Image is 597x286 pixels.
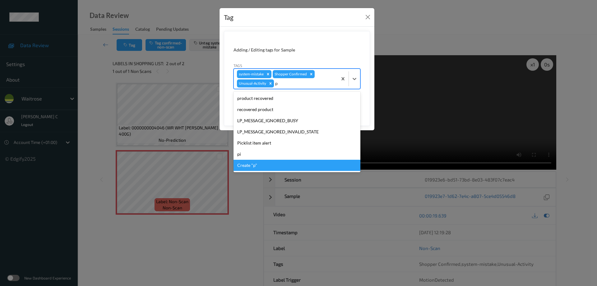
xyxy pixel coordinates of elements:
[363,13,372,21] button: Close
[234,104,360,115] div: recovered product
[237,79,267,87] div: Unusual-Activity
[308,70,315,78] div: Remove Shopper Confirmed
[234,149,360,160] div: pi
[234,160,360,171] div: Create "p"
[237,70,265,78] div: system-mistake
[234,126,360,137] div: LP_MESSAGE_IGNORED_INVALID_STATE
[267,79,274,87] div: Remove Unusual-Activity
[265,70,271,78] div: Remove system-mistake
[234,47,360,53] div: Adding / Editing tags for Sample
[234,115,360,126] div: LP_MESSAGE_IGNORED_BUSY
[234,63,242,68] label: Tags
[224,12,234,22] div: Tag
[273,70,308,78] div: Shopper Confirmed
[234,137,360,149] div: Picklist item alert
[234,93,360,104] div: product recovered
